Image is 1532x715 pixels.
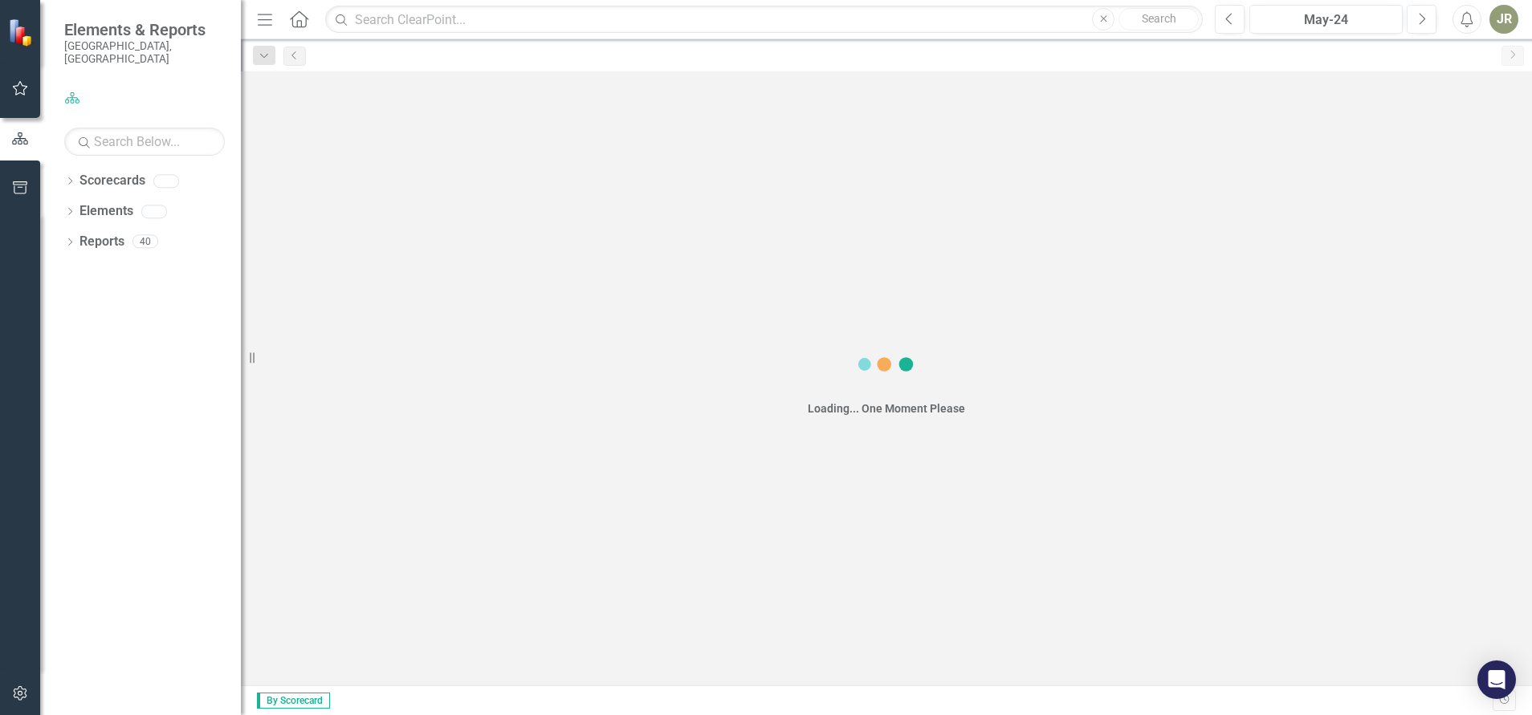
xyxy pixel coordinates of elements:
span: Elements & Reports [64,20,225,39]
input: Search ClearPoint... [325,6,1203,34]
small: [GEOGRAPHIC_DATA], [GEOGRAPHIC_DATA] [64,39,225,66]
img: ClearPoint Strategy [6,17,37,47]
button: JR [1489,5,1518,34]
button: May-24 [1249,5,1403,34]
a: Reports [79,233,124,251]
div: 40 [132,235,158,249]
div: May-24 [1255,10,1397,30]
div: Loading... One Moment Please [808,400,965,416]
div: Open Intercom Messenger [1477,660,1516,699]
span: Search [1142,12,1176,25]
a: Scorecards [79,172,145,190]
span: By Scorecard [257,693,330,709]
button: Search [1118,8,1199,30]
input: Search Below... [64,128,225,156]
a: Elements [79,202,133,221]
